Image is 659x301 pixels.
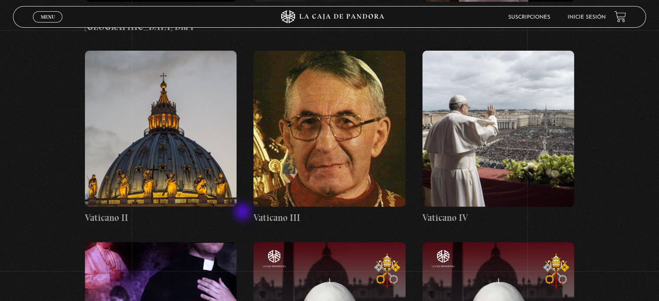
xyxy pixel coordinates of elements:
[38,22,58,28] span: Cerrar
[508,15,550,20] a: Suscripciones
[422,211,574,225] h4: Vaticano IV
[253,51,405,225] a: Vaticano III
[568,15,606,20] a: Inicie sesión
[614,11,626,23] a: View your shopping cart
[85,51,237,225] a: Vaticano II
[85,211,237,225] h4: Vaticano II
[422,51,574,225] a: Vaticano IV
[253,211,405,225] h4: Vaticano III
[41,14,55,19] span: Menu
